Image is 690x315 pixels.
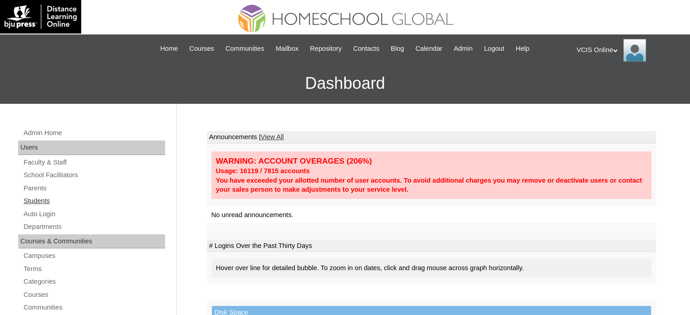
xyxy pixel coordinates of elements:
[23,302,165,313] a: Communities
[221,44,269,54] a: Communities
[511,44,534,54] a: Help
[23,127,165,139] a: Admin Home
[348,44,384,54] a: Contacts
[411,44,447,54] a: Calendar
[5,5,77,29] img: logo-white.png
[23,208,165,220] a: Auto Login
[623,39,646,62] img: VCIS Online Admin
[207,131,656,144] td: Announcements |
[211,259,651,277] div: Hover over line for detailed bubble. To zoom in on dates, click and drag mouse across graph horiz...
[225,44,264,54] span: Communities
[23,250,165,262] a: Campuses
[23,263,165,275] a: Terms
[23,221,165,233] a: Departments
[23,289,165,300] a: Courses
[216,156,647,166] div: WARNING: ACCOUNT OVERAGES (206%)
[276,44,299,54] span: Mailbox
[160,44,178,54] span: Home
[484,44,504,54] span: Logout
[386,44,408,54] a: Blog
[516,44,529,54] span: Help
[216,167,310,174] strong: Usage: 16119 / 7815 accounts
[305,44,346,54] a: Repository
[454,44,473,54] span: Admin
[260,133,284,141] a: View All
[23,276,165,287] a: Categories
[23,170,165,181] a: School Facilitators
[5,63,685,104] h3: Dashboard
[416,44,442,54] span: Calendar
[271,44,303,54] a: Mailbox
[23,195,165,207] a: Students
[18,141,165,155] div: Users
[156,44,182,54] a: Home
[353,44,379,54] span: Contacts
[577,39,681,62] div: VCIS Online
[189,44,214,54] span: Courses
[185,44,219,54] a: Courses
[23,157,165,168] a: Faculty & Staff
[310,44,342,54] span: Repository
[391,44,404,54] span: Blog
[449,44,477,54] a: Admin
[23,183,165,194] a: Parents
[216,176,647,194] div: You have exceeded your allotted number of user accounts. To avoid additional charges you may remo...
[207,240,656,252] td: # Logins Over the Past Thirty Days
[207,207,656,223] td: No unread announcements.
[480,44,509,54] a: Logout
[18,234,165,249] div: Courses & Communities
